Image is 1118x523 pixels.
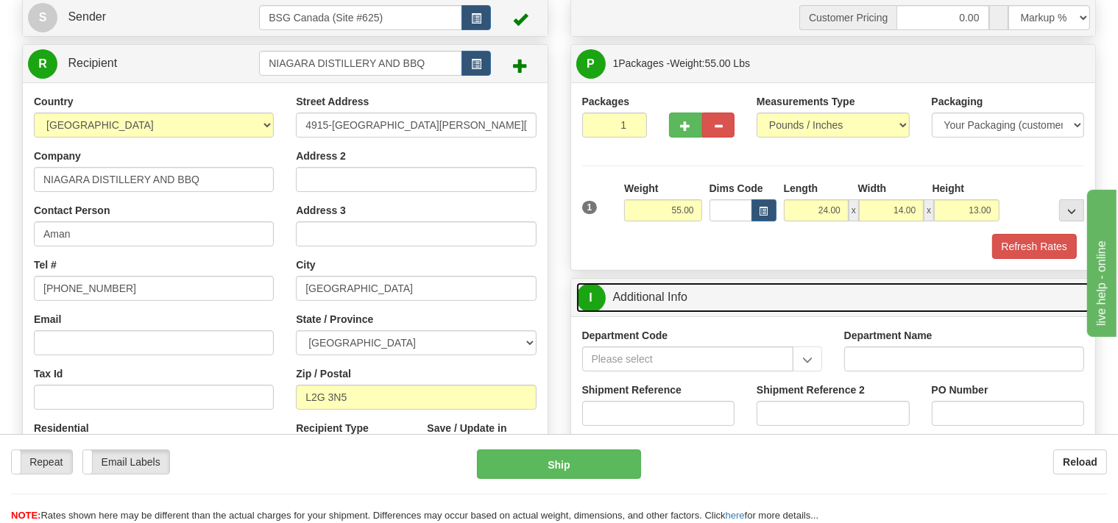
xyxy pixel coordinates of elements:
[34,149,81,163] label: Company
[726,510,745,521] a: here
[705,57,731,69] span: 55.00
[734,57,751,69] span: Lbs
[576,49,1091,79] a: P 1Packages -Weight:55.00 Lbs
[624,181,658,196] label: Weight
[582,328,668,343] label: Department Code
[68,57,117,69] span: Recipient
[34,94,74,109] label: Country
[757,94,855,109] label: Measurements Type
[576,282,1091,313] a: IAdditional Info
[1059,199,1084,221] div: ...
[28,2,259,32] a: S Sender
[34,366,63,381] label: Tax Id
[784,181,818,196] label: Length
[576,49,606,79] span: P
[576,283,606,313] span: I
[670,57,750,69] span: Weight:
[296,149,346,163] label: Address 2
[296,113,536,138] input: Enter a location
[1063,456,1097,468] b: Reload
[28,49,233,79] a: R Recipient
[259,5,461,30] input: Sender Id
[11,9,136,26] div: live help - online
[34,421,89,435] label: Residential
[34,257,57,272] label: Tel #
[296,366,351,381] label: Zip / Postal
[858,181,887,196] label: Width
[582,383,682,397] label: Shipment Reference
[924,199,934,221] span: x
[34,203,110,218] label: Contact Person
[477,449,641,479] button: Ship
[1084,186,1117,336] iframe: chat widget
[28,49,57,79] span: R
[932,94,983,109] label: Packaging
[757,383,865,397] label: Shipment Reference 2
[932,383,988,397] label: PO Number
[11,510,40,521] span: NOTE:
[582,346,793,371] input: Please select
[849,199,859,221] span: x
[992,234,1077,259] button: Refresh Rates
[296,203,346,218] label: Address 3
[1053,449,1107,474] button: Reload
[933,181,965,196] label: Height
[296,312,373,327] label: State / Province
[427,421,536,450] label: Save / Update in Address Book
[34,312,61,327] label: Email
[83,450,169,474] label: Email Labels
[710,181,763,196] label: Dims Code
[613,57,619,69] span: 1
[582,201,598,214] span: 1
[799,5,896,30] span: Customer Pricing
[12,450,72,474] label: Repeat
[582,94,630,109] label: Packages
[296,94,369,109] label: Street Address
[68,10,106,23] span: Sender
[613,49,751,78] span: Packages -
[259,51,461,76] input: Recipient Id
[296,257,315,272] label: City
[296,421,369,435] label: Recipient Type
[28,3,57,32] span: S
[844,328,933,343] label: Department Name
